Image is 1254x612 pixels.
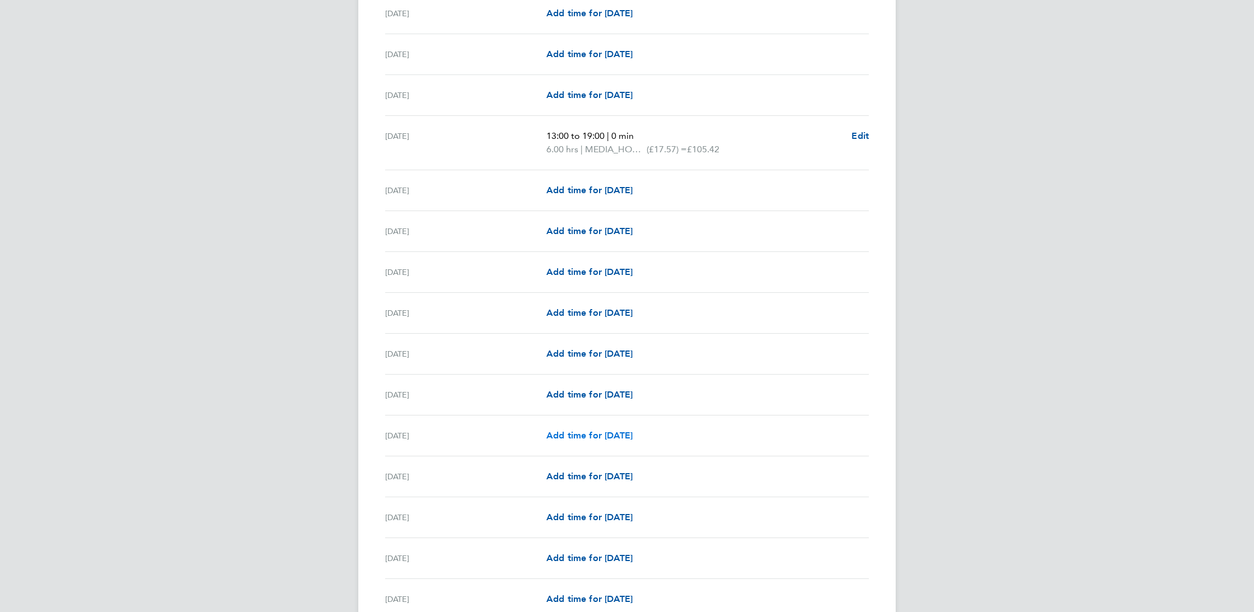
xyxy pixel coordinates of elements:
[546,226,633,236] span: Add time for [DATE]
[385,429,546,442] div: [DATE]
[546,511,633,524] a: Add time for [DATE]
[851,129,869,143] a: Edit
[385,511,546,524] div: [DATE]
[546,90,633,100] span: Add time for [DATE]
[546,130,605,141] span: 13:00 to 19:00
[385,388,546,401] div: [DATE]
[611,130,634,141] span: 0 min
[546,267,633,277] span: Add time for [DATE]
[546,553,633,563] span: Add time for [DATE]
[385,265,546,279] div: [DATE]
[546,48,633,61] a: Add time for [DATE]
[546,347,633,361] a: Add time for [DATE]
[546,265,633,279] a: Add time for [DATE]
[546,306,633,320] a: Add time for [DATE]
[385,88,546,102] div: [DATE]
[687,144,719,155] span: £105.42
[385,48,546,61] div: [DATE]
[546,7,633,20] a: Add time for [DATE]
[546,225,633,238] a: Add time for [DATE]
[546,389,633,400] span: Add time for [DATE]
[546,388,633,401] a: Add time for [DATE]
[385,552,546,565] div: [DATE]
[385,306,546,320] div: [DATE]
[585,143,647,156] span: MEDIA_HOURS
[385,592,546,606] div: [DATE]
[546,8,633,18] span: Add time for [DATE]
[647,144,687,155] span: (£17.57) =
[607,130,609,141] span: |
[546,430,633,441] span: Add time for [DATE]
[385,225,546,238] div: [DATE]
[546,429,633,442] a: Add time for [DATE]
[546,307,633,318] span: Add time for [DATE]
[385,129,546,156] div: [DATE]
[546,49,633,59] span: Add time for [DATE]
[546,184,633,197] a: Add time for [DATE]
[546,592,633,606] a: Add time for [DATE]
[385,184,546,197] div: [DATE]
[581,144,583,155] span: |
[546,470,633,483] a: Add time for [DATE]
[385,347,546,361] div: [DATE]
[546,185,633,195] span: Add time for [DATE]
[546,512,633,522] span: Add time for [DATE]
[385,470,546,483] div: [DATE]
[546,594,633,604] span: Add time for [DATE]
[546,471,633,482] span: Add time for [DATE]
[851,130,869,141] span: Edit
[546,88,633,102] a: Add time for [DATE]
[385,7,546,20] div: [DATE]
[546,552,633,565] a: Add time for [DATE]
[546,348,633,359] span: Add time for [DATE]
[546,144,578,155] span: 6.00 hrs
